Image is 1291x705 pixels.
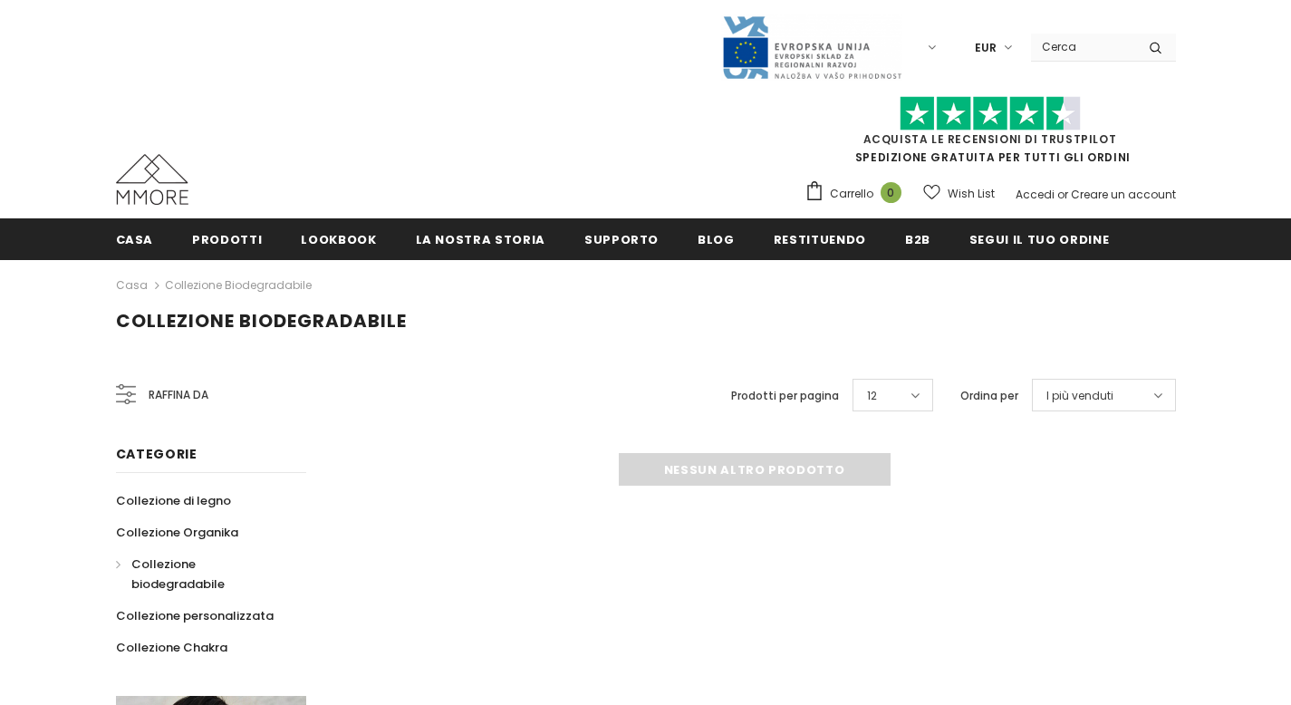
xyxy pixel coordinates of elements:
span: 0 [881,182,901,203]
span: 12 [867,387,877,405]
span: supporto [584,231,659,248]
span: Blog [698,231,735,248]
a: Creare un account [1071,187,1176,202]
span: La nostra storia [416,231,545,248]
span: Lookbook [301,231,376,248]
span: Segui il tuo ordine [969,231,1109,248]
a: Wish List [923,178,995,209]
input: Search Site [1031,34,1135,60]
a: Collezione biodegradabile [165,277,312,293]
a: Collezione biodegradabile [116,548,286,600]
a: Accedi [1016,187,1055,202]
img: Javni Razpis [721,14,902,81]
span: or [1057,187,1068,202]
span: Collezione Chakra [116,639,227,656]
a: Collezione Chakra [116,632,227,663]
span: Collezione biodegradabile [131,555,225,593]
span: B2B [905,231,930,248]
a: Collezione Organika [116,517,238,548]
span: I più venduti [1046,387,1113,405]
span: Collezione biodegradabile [116,308,407,333]
a: La nostra storia [416,218,545,259]
a: Restituendo [774,218,866,259]
span: Carrello [830,185,873,203]
label: Prodotti per pagina [731,387,839,405]
span: Collezione personalizzata [116,607,274,624]
a: Lookbook [301,218,376,259]
span: Casa [116,231,154,248]
a: Casa [116,218,154,259]
span: SPEDIZIONE GRATUITA PER TUTTI GLI ORDINI [804,104,1176,165]
img: Fidati di Pilot Stars [900,96,1081,131]
span: Wish List [948,185,995,203]
a: Carrello 0 [804,180,910,208]
span: EUR [975,39,997,57]
a: Casa [116,275,148,296]
span: Raffina da [149,385,208,405]
span: Collezione Organika [116,524,238,541]
a: B2B [905,218,930,259]
span: Prodotti [192,231,262,248]
a: Segui il tuo ordine [969,218,1109,259]
span: Restituendo [774,231,866,248]
a: Acquista le recensioni di TrustPilot [863,131,1117,147]
a: Collezione personalizzata [116,600,274,632]
span: Categorie [116,445,198,463]
label: Ordina per [960,387,1018,405]
a: Prodotti [192,218,262,259]
a: Javni Razpis [721,39,902,54]
img: Casi MMORE [116,154,188,205]
span: Collezione di legno [116,492,231,509]
a: Blog [698,218,735,259]
a: Collezione di legno [116,485,231,517]
a: supporto [584,218,659,259]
